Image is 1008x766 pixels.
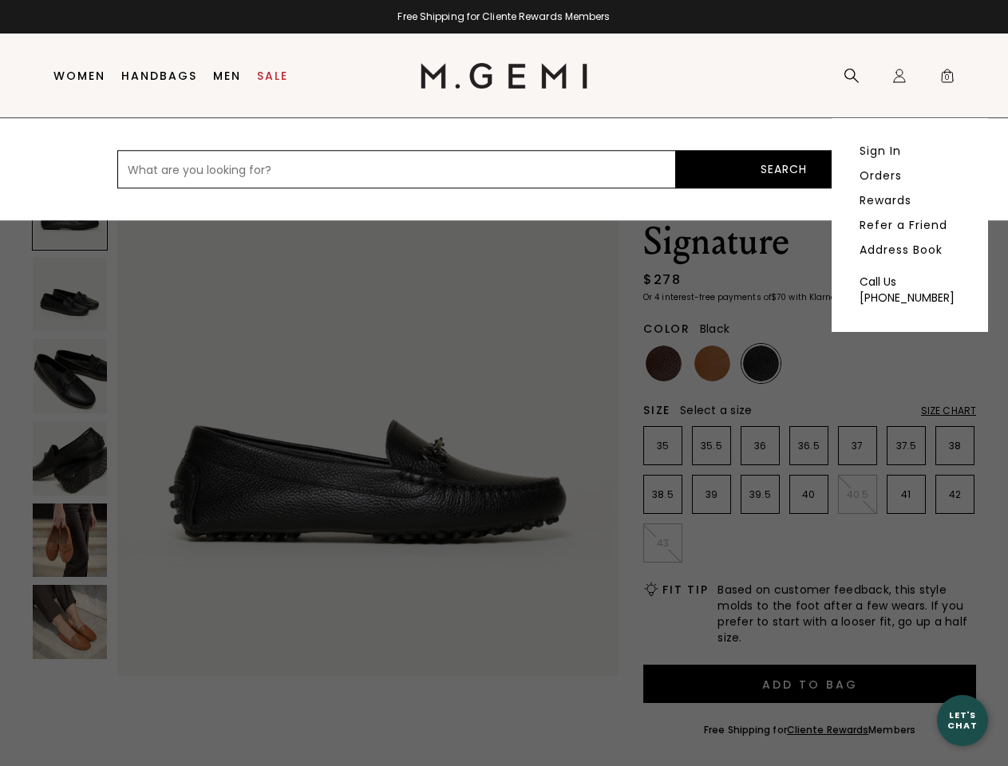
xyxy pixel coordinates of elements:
a: Sale [257,69,288,82]
input: What are you looking for? [117,150,676,188]
a: Call Us [PHONE_NUMBER] [860,274,960,306]
a: Address Book [860,243,943,257]
a: Men [213,69,241,82]
a: Orders [860,168,902,183]
a: Sign In [860,144,901,158]
button: Search [676,150,891,188]
div: [PHONE_NUMBER] [860,290,960,306]
div: Let's Chat [937,710,988,730]
a: Refer a Friend [860,218,947,232]
div: Call Us [860,274,960,290]
span: 0 [939,71,955,87]
a: Women [53,69,105,82]
a: Handbags [121,69,197,82]
a: Rewards [860,193,911,207]
img: M.Gemi [421,63,587,89]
